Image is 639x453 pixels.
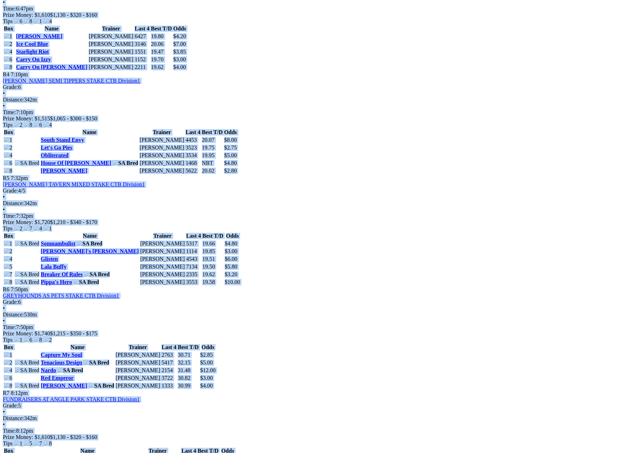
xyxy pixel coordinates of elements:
[115,382,161,389] td: [PERSON_NAME]
[4,41,12,47] img: 2
[3,428,636,434] div: 8:12pm
[115,351,161,358] td: [PERSON_NAME]
[57,367,83,374] img: SA Bred
[24,225,32,232] img: 7
[185,152,200,159] td: 3534
[34,122,42,128] img: 6
[173,49,186,55] span: $3.85
[4,271,12,278] img: 7
[41,383,87,389] a: [PERSON_NAME]
[34,337,42,343] img: 8
[15,367,40,374] img: SA Bred
[134,48,150,55] td: 1551
[202,152,223,159] td: 19.95
[41,152,68,158] a: Obliterated
[177,344,199,351] th: Best T/D
[41,352,82,358] a: Capture My Soul
[161,382,177,389] td: 1333
[41,360,82,365] a: Tenacious Design
[4,129,13,135] span: Box
[50,12,97,18] span: $1,130 - $320 - $160
[3,219,636,225] div: Prize Money: $1,720
[3,312,636,318] div: 530m
[202,167,223,174] td: 20.02
[3,188,18,194] span: Grade:
[83,360,109,366] img: SA Bred
[50,434,97,440] span: $1,130 - $320 - $160
[4,241,12,247] img: 1
[3,97,636,103] div: 342m
[225,271,237,277] span: $3.20
[200,344,216,351] th: Odds
[16,56,51,62] a: Carry On Izzy
[225,264,237,270] span: $5.80
[186,240,201,247] td: 5317
[16,64,88,70] a: Carry On [PERSON_NAME]
[185,129,200,136] th: Last 4
[151,33,172,40] td: 19.80
[4,26,13,32] span: Box
[4,360,12,366] img: 2
[177,382,199,389] td: 30.99
[139,160,184,167] td: [PERSON_NAME]
[14,122,22,128] img: 2
[140,279,185,286] td: [PERSON_NAME]
[43,440,52,447] img: 8
[88,64,134,71] td: [PERSON_NAME]
[225,256,237,262] span: $6.00
[115,344,161,351] th: Trainer
[200,367,216,373] span: $12.00
[134,25,150,32] th: Last 4
[4,137,12,143] img: 1
[186,263,201,270] td: 7134
[4,168,12,174] img: 8
[202,232,224,239] th: Best T/D
[41,375,73,381] a: Red Emperor
[3,324,636,330] div: 7:50pm
[186,271,201,278] td: 2335
[15,360,40,366] img: SA Bred
[140,232,185,239] th: Trainer
[139,152,184,159] td: [PERSON_NAME]
[202,279,224,286] td: 19.58
[88,41,134,48] td: [PERSON_NAME]
[16,25,88,32] th: Name
[41,241,75,246] a: Somnambulist
[3,337,13,343] span: Tips
[225,248,237,254] span: $3.00
[4,56,12,63] img: 6
[41,137,84,143] a: South Stand Envy
[3,403,636,409] div: 5
[139,144,184,151] td: [PERSON_NAME]
[151,56,172,63] td: 19.70
[3,324,16,330] span: Time:
[41,367,56,373] a: Nardo
[224,129,237,136] th: Odds
[41,168,87,174] a: [PERSON_NAME]
[34,440,42,447] img: 7
[200,383,213,389] span: $4.00
[3,122,13,128] span: Tips
[202,129,223,136] th: Best T/D
[3,200,24,206] span: Distance:
[177,375,199,382] td: 30.82
[3,71,9,77] span: R4
[73,279,99,285] img: SA Bred
[3,421,5,427] span: •
[41,279,72,285] a: Pippa's Hero
[15,241,40,247] img: SA Bred
[134,41,150,48] td: 3146
[161,351,177,358] td: 2763
[3,305,5,311] span: •
[40,232,139,239] th: Name
[202,263,224,270] td: 19.50
[3,109,636,116] div: 7:10pm
[50,330,97,336] span: $1,215 - $350 - $175
[3,415,636,421] div: 342m
[185,160,200,167] td: 1468
[173,41,186,47] span: $7.00
[3,403,18,409] span: Grade:
[185,144,200,151] td: 3523
[224,145,237,151] span: $2.75
[186,232,201,239] th: Last 4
